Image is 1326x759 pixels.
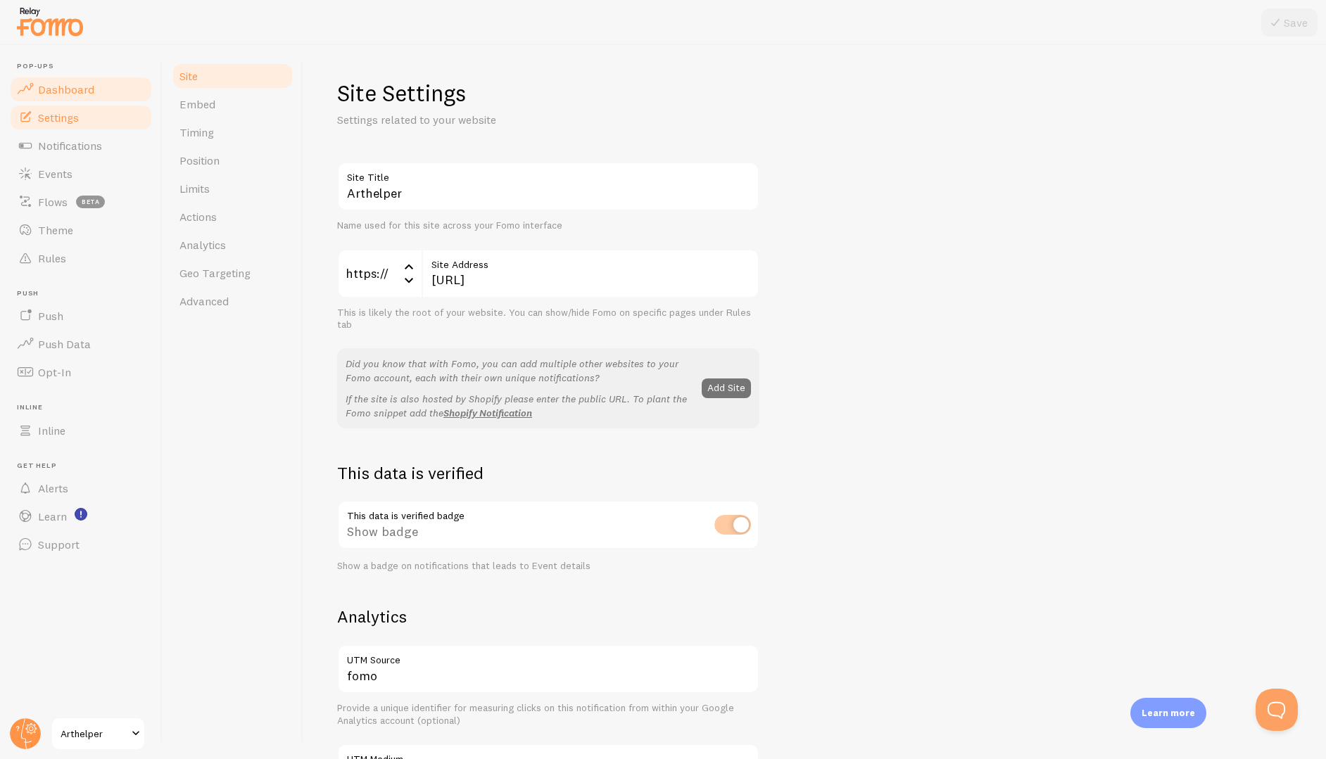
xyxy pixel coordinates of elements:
a: Alerts [8,474,153,502]
a: Settings [8,103,153,132]
a: Inline [8,416,153,445]
span: Support [38,537,80,551]
h2: Analytics [337,606,759,627]
label: UTM Source [337,644,759,668]
a: Limits [171,174,294,203]
a: Analytics [171,231,294,259]
span: Geo Targeting [179,266,251,280]
span: Settings [38,110,79,125]
a: Actions [171,203,294,231]
span: Events [38,167,72,181]
span: Push [17,289,153,298]
span: Push Data [38,337,91,351]
p: If the site is also hosted by Shopify please enter the public URL. To plant the Fomo snippet add the [346,392,693,420]
span: Inline [38,423,65,438]
label: Site Title [337,162,759,186]
a: Site [171,62,294,90]
span: Limits [179,181,210,196]
span: Site [179,69,198,83]
span: Get Help [17,461,153,471]
a: Flows beta [8,188,153,216]
div: https:// [337,249,422,298]
a: Shopify Notification [443,407,532,419]
h1: Site Settings [337,79,759,108]
label: Site Address [422,249,759,273]
p: Settings related to your website [337,112,675,128]
span: Theme [38,223,73,237]
a: Theme [8,216,153,244]
iframe: Help Scout Beacon - Open [1256,689,1298,731]
a: Push [8,302,153,330]
span: Inline [17,403,153,412]
span: Dashboard [38,82,94,96]
span: Alerts [38,481,68,495]
a: Dashboard [8,75,153,103]
a: Geo Targeting [171,259,294,287]
a: Position [171,146,294,174]
span: Position [179,153,220,167]
div: This is likely the root of your website. You can show/hide Fomo on specific pages under Rules tab [337,307,759,331]
span: Flows [38,195,68,209]
svg: <p>Watch New Feature Tutorials!</p> [75,508,87,521]
span: Opt-In [38,365,71,379]
a: Learn [8,502,153,530]
a: Advanced [171,287,294,315]
span: Timing [179,125,214,139]
span: Advanced [179,294,229,308]
span: Embed [179,97,215,111]
span: Actions [179,210,217,224]
button: Add Site [702,378,751,398]
a: Rules [8,244,153,272]
a: Timing [171,118,294,146]
span: Rules [38,251,66,265]
a: Arthelper [51,717,146,751]
span: beta [76,196,105,208]
img: fomo-relay-logo-orange.svg [15,4,85,39]
a: Opt-In [8,358,153,386]
span: Learn [38,509,67,523]
span: Notifications [38,139,102,153]
a: Notifications [8,132,153,160]
a: Embed [171,90,294,118]
p: Did you know that with Fomo, you can add multiple other websites to your Fomo account, each with ... [346,357,693,385]
span: Pop-ups [17,62,153,71]
a: Push Data [8,330,153,358]
a: Events [8,160,153,188]
div: Name used for this site across your Fomo interface [337,219,759,232]
div: Provide a unique identifier for measuring clicks on this notification from within your Google Ana... [337,702,759,727]
a: Support [8,530,153,559]
p: Learn more [1142,706,1195,720]
span: Push [38,309,63,323]
input: myhonestcompany.com [422,249,759,298]
span: Analytics [179,238,226,252]
span: Arthelper [61,725,127,742]
div: Learn more [1130,698,1206,728]
h2: This data is verified [337,462,759,484]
